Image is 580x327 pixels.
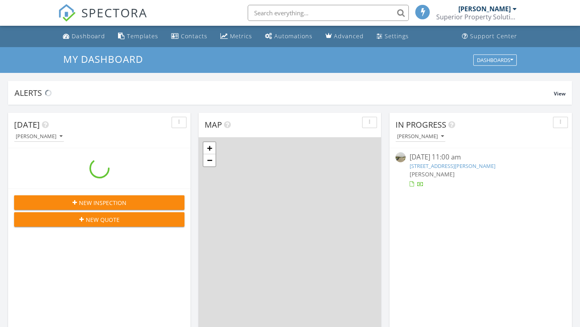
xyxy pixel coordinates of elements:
div: Metrics [230,32,252,40]
div: [PERSON_NAME] [458,5,511,13]
a: Dashboard [60,29,108,44]
img: The Best Home Inspection Software - Spectora [58,4,76,22]
div: [PERSON_NAME] [16,134,62,139]
span: Map [205,119,222,130]
div: Advanced [334,32,364,40]
div: Contacts [181,32,207,40]
a: Templates [115,29,162,44]
span: SPECTORA [81,4,147,21]
div: [PERSON_NAME] [397,134,444,139]
img: streetview [396,152,406,162]
div: Alerts [14,87,554,98]
a: Support Center [459,29,520,44]
span: [DATE] [14,119,40,130]
a: Zoom out [203,154,215,166]
div: Superior Property Solutions [436,13,517,21]
input: Search everything... [248,5,409,21]
div: Dashboards [477,57,513,63]
button: New Inspection [14,195,184,210]
a: Settings [373,29,412,44]
a: Contacts [168,29,211,44]
span: New Quote [86,215,120,224]
button: [PERSON_NAME] [14,131,64,142]
a: Zoom in [203,142,215,154]
span: [PERSON_NAME] [410,170,455,178]
button: New Quote [14,212,184,227]
span: In Progress [396,119,446,130]
span: New Inspection [79,199,126,207]
a: [DATE] 11:00 am [STREET_ADDRESS][PERSON_NAME] [PERSON_NAME] [396,152,566,188]
div: Dashboard [72,32,105,40]
div: Settings [385,32,409,40]
div: Templates [127,32,158,40]
span: View [554,90,565,97]
a: [STREET_ADDRESS][PERSON_NAME] [410,162,495,170]
div: Support Center [470,32,517,40]
span: My Dashboard [63,52,143,66]
button: Dashboards [473,54,517,66]
div: Automations [274,32,313,40]
a: Advanced [322,29,367,44]
a: Metrics [217,29,255,44]
a: Automations (Basic) [262,29,316,44]
a: SPECTORA [58,11,147,28]
div: [DATE] 11:00 am [410,152,552,162]
button: [PERSON_NAME] [396,131,445,142]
